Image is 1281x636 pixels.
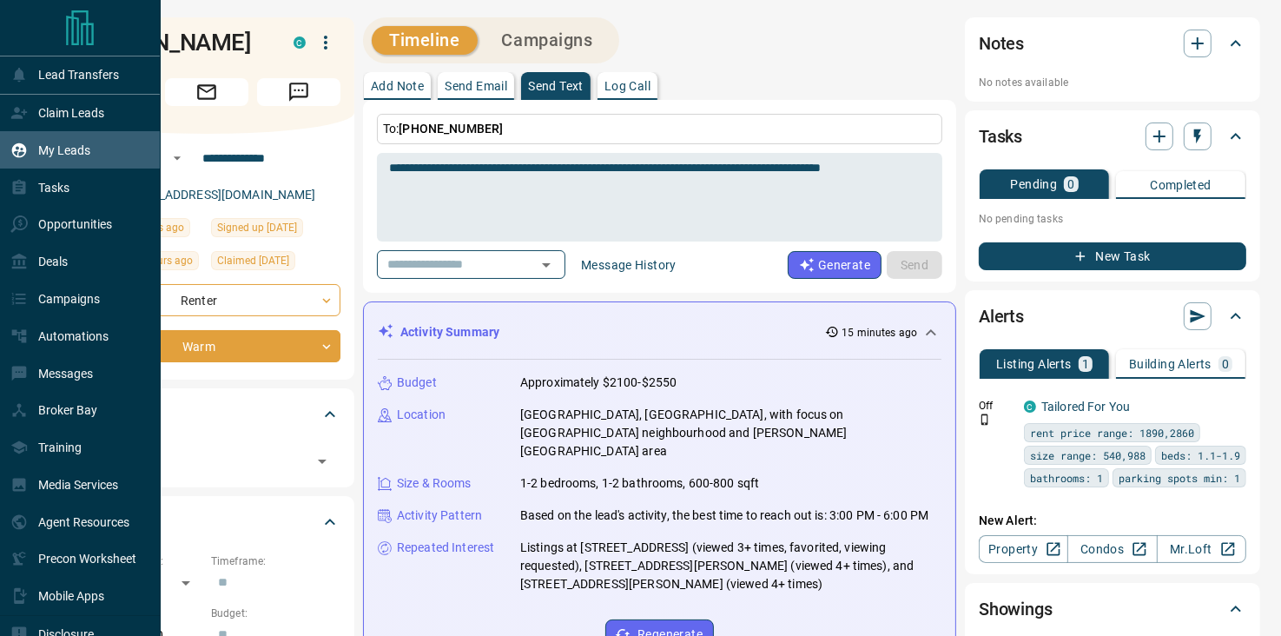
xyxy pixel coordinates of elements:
[1030,424,1194,441] span: rent price range: 1890,2860
[378,316,941,348] div: Activity Summary15 minutes ago
[377,114,942,144] p: To:
[400,323,499,341] p: Activity Summary
[996,358,1072,370] p: Listing Alerts
[397,539,494,557] p: Repeated Interest
[788,251,882,279] button: Generate
[1129,358,1212,370] p: Building Alerts
[979,123,1022,150] h2: Tasks
[1150,179,1212,191] p: Completed
[520,406,941,460] p: [GEOGRAPHIC_DATA], [GEOGRAPHIC_DATA], with focus on [GEOGRAPHIC_DATA] neighbourhood and [PERSON_N...
[520,539,941,593] p: Listings at [STREET_ADDRESS] (viewed 3+ times, favorited, viewing requested), [STREET_ADDRESS][PE...
[979,398,1014,414] p: Off
[73,394,340,435] div: Tags
[397,507,482,525] p: Activity Pattern
[979,302,1024,330] h2: Alerts
[979,30,1024,57] h2: Notes
[1030,469,1103,487] span: bathrooms: 1
[211,251,340,275] div: Thu Jul 31 2025
[1157,535,1246,563] a: Mr.Loft
[485,26,611,55] button: Campaigns
[397,406,446,424] p: Location
[979,535,1068,563] a: Property
[520,474,759,493] p: 1-2 bedrooms, 1-2 bathrooms, 600-800 sqft
[211,606,340,621] p: Budget:
[979,116,1246,157] div: Tasks
[1222,358,1229,370] p: 0
[1010,178,1057,190] p: Pending
[979,75,1246,90] p: No notes available
[979,595,1053,623] h2: Showings
[979,206,1246,232] p: No pending tasks
[1067,178,1074,190] p: 0
[1024,401,1036,413] div: condos.ca
[217,219,297,236] span: Signed up [DATE]
[445,80,507,92] p: Send Email
[73,284,340,316] div: Renter
[257,78,340,106] span: Message
[528,80,584,92] p: Send Text
[1030,447,1146,464] span: size range: 540,988
[979,414,991,426] svg: Push Notification Only
[1161,447,1240,464] span: beds: 1.1-1.9
[979,588,1246,630] div: Showings
[1041,400,1130,414] a: Tailored For You
[73,501,340,543] div: Criteria
[120,188,316,202] a: [EMAIL_ADDRESS][DOMAIN_NAME]
[520,374,677,392] p: Approximately $2100-$2550
[604,80,650,92] p: Log Call
[165,78,248,106] span: Email
[397,374,437,392] p: Budget
[294,36,306,49] div: condos.ca
[217,252,289,269] span: Claimed [DATE]
[371,80,424,92] p: Add Note
[399,122,503,136] span: [PHONE_NUMBER]
[73,29,267,56] h1: [PERSON_NAME]
[397,474,472,493] p: Size & Rooms
[979,242,1246,270] button: New Task
[842,325,918,341] p: 15 minutes ago
[372,26,478,55] button: Timeline
[534,253,558,277] button: Open
[211,553,340,569] p: Timeframe:
[979,295,1246,337] div: Alerts
[520,507,928,525] p: Based on the lead's activity, the best time to reach out is: 3:00 PM - 6:00 PM
[979,23,1246,64] div: Notes
[310,449,334,474] button: Open
[979,512,1246,530] p: New Alert:
[571,251,687,279] button: Message History
[1067,535,1157,563] a: Condos
[1082,358,1089,370] p: 1
[211,218,340,242] div: Sat May 10 2025
[167,148,188,169] button: Open
[1119,469,1240,487] span: parking spots min: 1
[73,330,340,362] div: Warm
